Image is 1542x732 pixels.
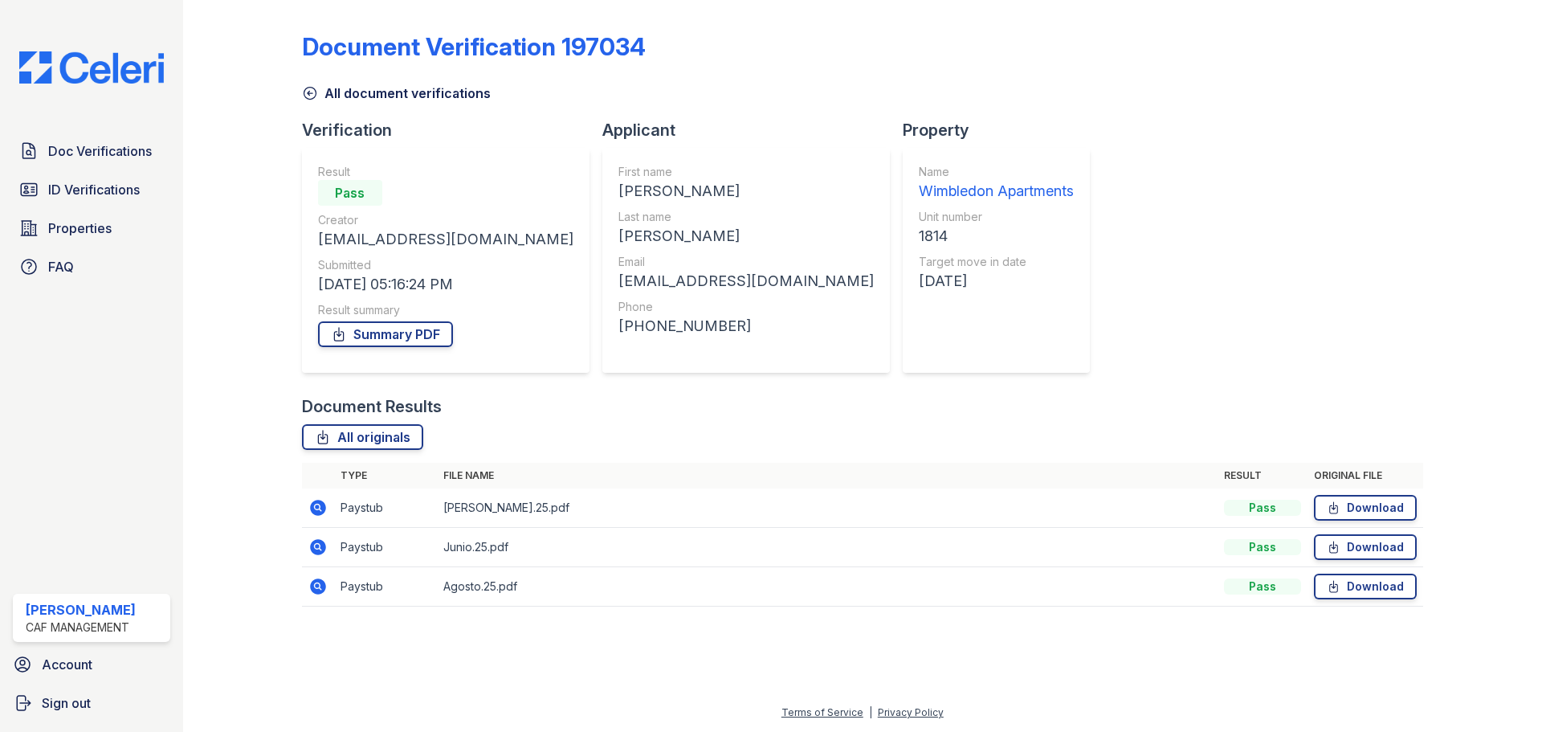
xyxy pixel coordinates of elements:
[437,528,1218,567] td: Junio.25.pdf
[781,706,863,718] a: Terms of Service
[318,228,573,251] div: [EMAIL_ADDRESS][DOMAIN_NAME]
[318,180,382,206] div: Pass
[302,424,423,450] a: All originals
[48,141,152,161] span: Doc Verifications
[919,180,1074,202] div: Wimbledon Apartments
[618,299,874,315] div: Phone
[13,251,170,283] a: FAQ
[1307,463,1423,489] th: Original file
[42,655,92,674] span: Account
[919,164,1074,202] a: Name Wimbledon Apartments
[1224,579,1301,595] div: Pass
[13,212,170,244] a: Properties
[618,225,874,247] div: [PERSON_NAME]
[6,648,177,681] a: Account
[48,180,140,199] span: ID Verifications
[602,119,903,141] div: Applicant
[919,209,1074,225] div: Unit number
[26,620,136,636] div: CAF Management
[302,32,646,61] div: Document Verification 197034
[618,164,874,180] div: First name
[302,395,442,418] div: Document Results
[302,84,491,103] a: All document verifications
[1314,574,1417,599] a: Download
[1314,495,1417,521] a: Download
[1224,500,1301,516] div: Pass
[318,212,573,228] div: Creator
[334,528,437,567] td: Paystub
[919,225,1074,247] div: 1814
[48,219,112,238] span: Properties
[318,273,573,296] div: [DATE] 05:16:24 PM
[6,687,177,719] a: Sign out
[903,119,1103,141] div: Property
[318,321,453,347] a: Summary PDF
[618,209,874,225] div: Last name
[1224,539,1301,555] div: Pass
[334,463,437,489] th: Type
[1218,463,1307,489] th: Result
[869,706,872,718] div: |
[6,51,177,84] img: CE_Logo_Blue-a8612792a0a2168367f1c8372b55b34899dd931a85d93a1a3d3e32e68fde9ad4.png
[48,257,74,276] span: FAQ
[878,706,944,718] a: Privacy Policy
[437,463,1218,489] th: File name
[618,254,874,270] div: Email
[13,174,170,206] a: ID Verifications
[318,302,573,318] div: Result summary
[919,270,1074,292] div: [DATE]
[318,164,573,180] div: Result
[919,164,1074,180] div: Name
[618,180,874,202] div: [PERSON_NAME]
[302,119,602,141] div: Verification
[334,489,437,528] td: Paystub
[334,567,437,607] td: Paystub
[1475,668,1526,716] iframe: chat widget
[437,489,1218,528] td: [PERSON_NAME].25.pdf
[618,270,874,292] div: [EMAIL_ADDRESS][DOMAIN_NAME]
[618,315,874,337] div: [PHONE_NUMBER]
[318,257,573,273] div: Submitted
[42,693,91,713] span: Sign out
[13,135,170,167] a: Doc Verifications
[919,254,1074,270] div: Target move in date
[437,567,1218,607] td: Agosto.25.pdf
[1314,534,1417,560] a: Download
[26,600,136,620] div: [PERSON_NAME]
